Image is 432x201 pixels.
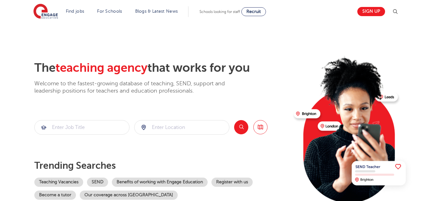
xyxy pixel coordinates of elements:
a: SEND [87,178,108,187]
a: Teaching Vacancies [34,178,83,187]
span: Schools looking for staff [199,9,240,14]
p: Welcome to the fastest-growing database of teaching, SEND, support and leadership positions for t... [34,80,242,95]
input: Submit [35,120,129,134]
h2: The that works for you [34,61,289,75]
span: teaching agency [55,61,147,75]
img: Engage Education [33,4,58,20]
p: Trending searches [34,160,289,171]
a: Register with us [211,178,253,187]
span: Recruit [246,9,261,14]
div: Submit [134,120,229,135]
a: Our coverage across [GEOGRAPHIC_DATA] [80,191,178,200]
a: For Schools [97,9,122,14]
a: Blogs & Latest News [135,9,178,14]
a: Recruit [241,7,266,16]
input: Submit [135,120,229,134]
a: Benefits of working with Engage Education [112,178,208,187]
div: Submit [34,120,130,135]
a: Sign up [357,7,385,16]
a: Find jobs [66,9,84,14]
button: Search [234,120,248,134]
a: Become a tutor [34,191,76,200]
